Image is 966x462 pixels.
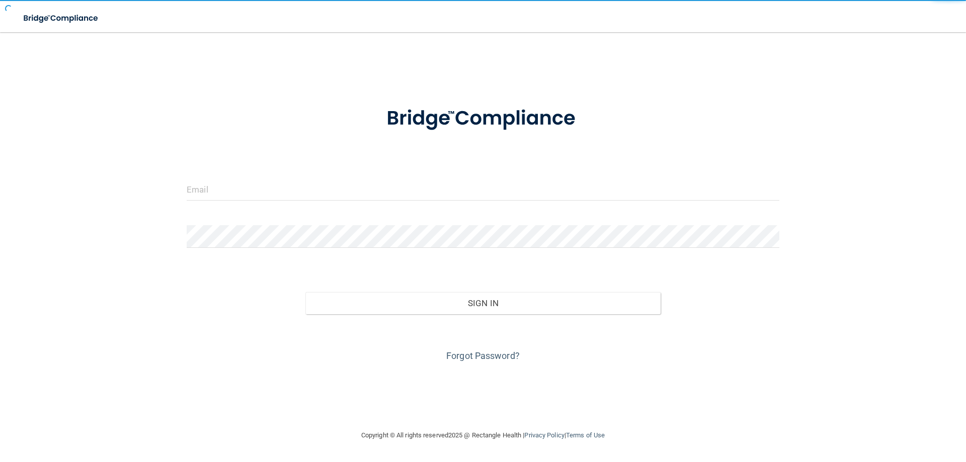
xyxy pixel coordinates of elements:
img: bridge_compliance_login_screen.278c3ca4.svg [366,93,600,145]
img: bridge_compliance_login_screen.278c3ca4.svg [15,8,108,29]
input: Email [187,178,779,201]
div: Copyright © All rights reserved 2025 @ Rectangle Health | | [299,419,667,451]
a: Privacy Policy [524,431,564,439]
button: Sign In [305,292,661,314]
a: Terms of Use [566,431,605,439]
a: Forgot Password? [446,350,520,361]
